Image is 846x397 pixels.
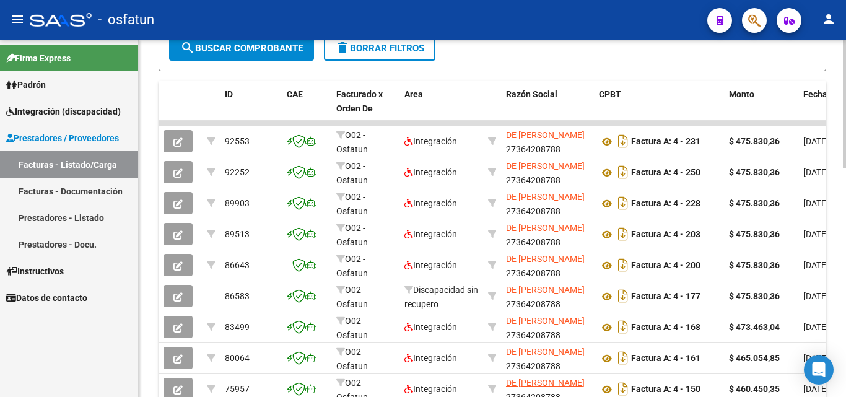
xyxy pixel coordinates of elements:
strong: Factura A: 4 - 200 [631,261,700,271]
div: 27364208788 [506,128,589,154]
strong: Factura A: 4 - 228 [631,199,700,209]
span: 86583 [225,291,250,301]
span: O02 - Osfatun Propio [336,347,368,385]
i: Descargar documento [615,286,631,306]
span: DE [PERSON_NAME] [506,130,585,140]
span: CPBT [599,89,621,99]
mat-icon: search [180,40,195,55]
span: Instructivos [6,264,64,278]
span: - osfatun [98,6,154,33]
strong: Factura A: 4 - 177 [631,292,700,302]
datatable-header-cell: Monto [724,81,798,136]
span: O02 - Osfatun Propio [336,316,368,354]
button: Buscar Comprobante [169,36,314,61]
div: 27364208788 [506,221,589,247]
span: DE [PERSON_NAME] [506,285,585,295]
span: Firma Express [6,51,71,65]
i: Descargar documento [615,193,631,213]
datatable-header-cell: CPBT [594,81,724,136]
span: Integración [404,260,457,270]
button: Borrar Filtros [324,36,435,61]
span: Integración [404,136,457,146]
i: Descargar documento [615,255,631,275]
strong: Factura A: 4 - 250 [631,168,700,178]
span: [DATE] [803,291,829,301]
span: Prestadores / Proveedores [6,131,119,145]
span: DE [PERSON_NAME] [506,316,585,326]
i: Descargar documento [615,317,631,337]
span: Monto [729,89,754,99]
span: Buscar Comprobante [180,43,303,54]
i: Descargar documento [615,162,631,182]
span: Datos de contacto [6,291,87,305]
span: DE [PERSON_NAME] [506,192,585,202]
span: O02 - Osfatun Propio [336,130,368,168]
span: Integración (discapacidad) [6,105,121,118]
span: [DATE] [803,322,829,332]
span: 86643 [225,260,250,270]
span: 80064 [225,353,250,363]
span: 92252 [225,167,250,177]
span: Discapacidad sin recupero [404,285,478,309]
span: [DATE] [803,136,829,146]
span: [DATE] [803,229,829,239]
i: Descargar documento [615,348,631,368]
strong: $ 465.054,85 [729,353,780,363]
span: O02 - Osfatun Propio [336,285,368,323]
datatable-header-cell: ID [220,81,282,136]
span: Integración [404,353,457,363]
span: DE [PERSON_NAME] [506,254,585,264]
datatable-header-cell: Facturado x Orden De [331,81,399,136]
div: 27364208788 [506,283,589,309]
span: DE [PERSON_NAME] [506,378,585,388]
span: 75957 [225,384,250,394]
span: 89903 [225,198,250,208]
span: [DATE] [803,198,829,208]
div: 27364208788 [506,252,589,278]
mat-icon: person [821,12,836,27]
i: Descargar documento [615,224,631,244]
strong: $ 473.463,04 [729,322,780,332]
span: O02 - Osfatun Propio [336,161,368,199]
span: DE [PERSON_NAME] [506,223,585,233]
span: 92553 [225,136,250,146]
span: O02 - Osfatun Propio [336,192,368,230]
span: Area [404,89,423,99]
strong: Factura A: 4 - 203 [631,230,700,240]
span: Integración [404,384,457,394]
span: ID [225,89,233,99]
span: Borrar Filtros [335,43,424,54]
span: Integración [404,198,457,208]
span: Integración [404,229,457,239]
div: 27364208788 [506,345,589,371]
span: O02 - Osfatun Propio [336,223,368,261]
span: Razón Social [506,89,557,99]
strong: $ 475.830,36 [729,136,780,146]
strong: Factura A: 4 - 231 [631,137,700,147]
span: Facturado x Orden De [336,89,383,113]
mat-icon: delete [335,40,350,55]
span: 83499 [225,322,250,332]
datatable-header-cell: Razón Social [501,81,594,136]
strong: $ 475.830,36 [729,229,780,239]
span: Integración [404,322,457,332]
datatable-header-cell: CAE [282,81,331,136]
datatable-header-cell: Area [399,81,483,136]
div: 27364208788 [506,314,589,340]
span: DE [PERSON_NAME] [506,347,585,357]
span: [DATE] [803,260,829,270]
span: DE [PERSON_NAME] [506,161,585,171]
span: [DATE] [803,384,829,394]
div: 27364208788 [506,159,589,185]
i: Descargar documento [615,131,631,151]
strong: $ 475.830,36 [729,260,780,270]
span: Integración [404,167,457,177]
strong: $ 475.830,36 [729,291,780,301]
strong: Factura A: 4 - 161 [631,354,700,364]
strong: Factura A: 4 - 150 [631,385,700,395]
div: Open Intercom Messenger [804,355,834,385]
span: CAE [287,89,303,99]
span: [DATE] [803,353,829,363]
div: 27364208788 [506,190,589,216]
strong: $ 475.830,36 [729,167,780,177]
